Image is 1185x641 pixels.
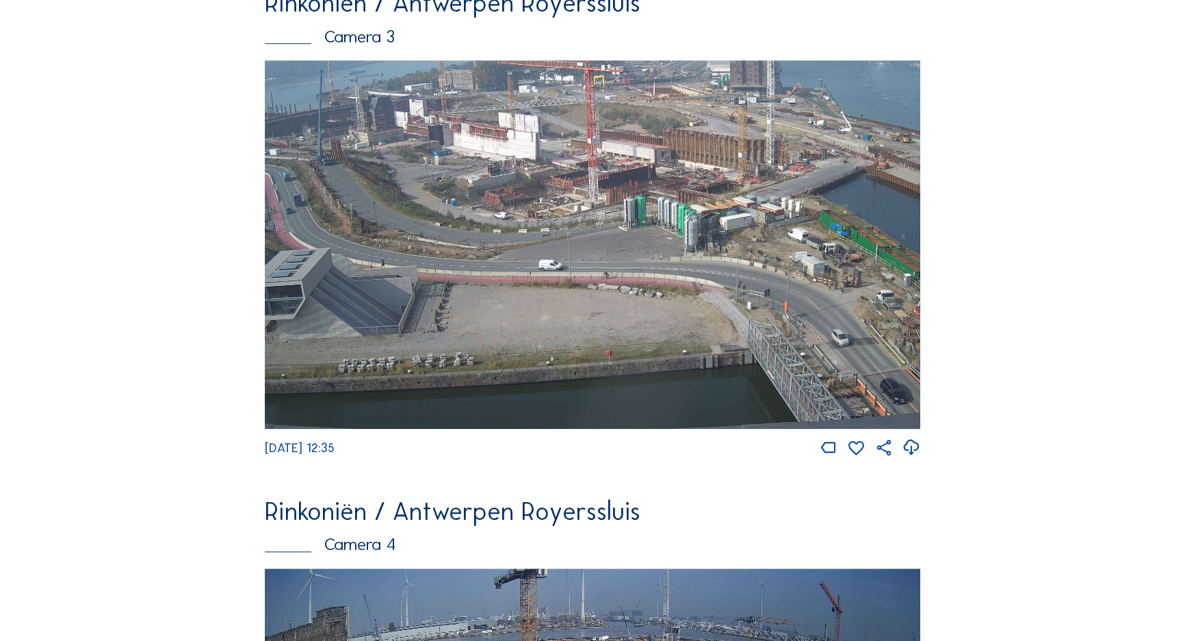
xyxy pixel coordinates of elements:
[265,499,920,525] div: Rinkoniën / Antwerpen Royerssluis
[265,536,920,553] div: Camera 4
[265,60,920,429] img: Image
[265,441,335,456] span: [DATE] 12:35
[265,28,920,46] div: Camera 3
